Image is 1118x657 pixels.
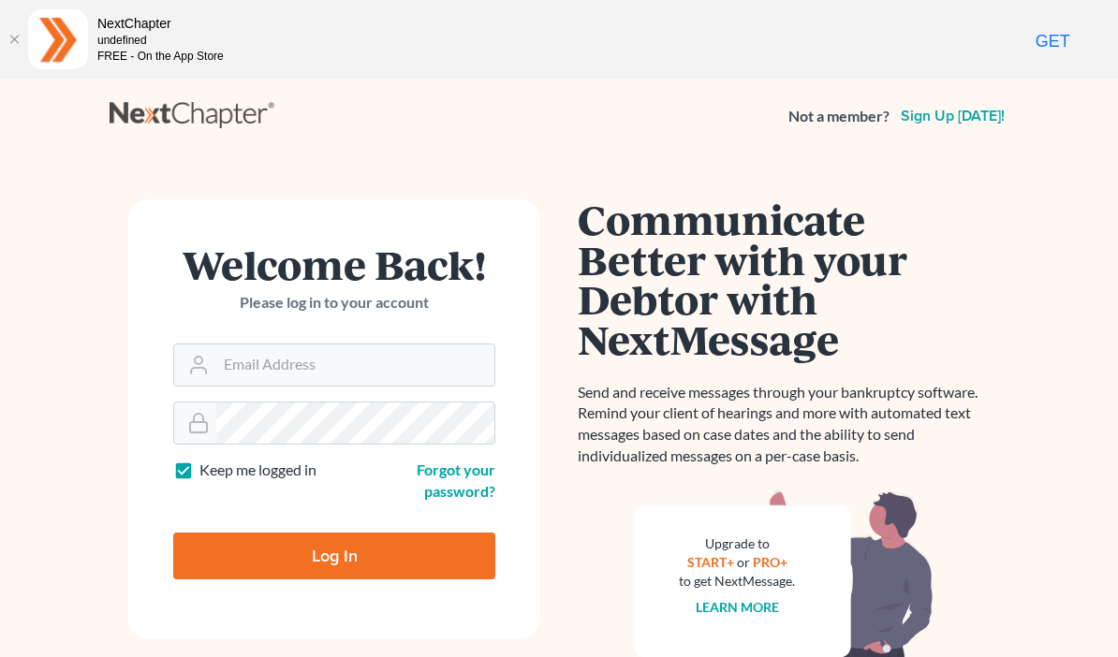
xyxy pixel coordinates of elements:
span: GET [1036,32,1070,51]
h1: Communicate Better with your Debtor with NextMessage [578,199,990,359]
div: Upgrade to [679,534,795,553]
a: GET [997,30,1109,54]
input: Log In [173,533,495,579]
div: to get NextMessage. [679,572,795,591]
p: Please log in to your account [173,292,495,314]
div: undefined [97,33,224,49]
a: PRO+ [753,554,787,570]
label: Keep me logged in [199,460,316,481]
a: Forgot your password? [417,460,495,500]
span: or [737,554,750,570]
div: NextChapter [97,14,224,33]
input: Email Address [216,344,494,386]
div: FREE - On the App Store [97,49,224,65]
a: Learn more [696,599,779,615]
strong: Not a member? [788,106,890,127]
a: START+ [687,554,734,570]
h1: Welcome Back! [173,244,495,285]
a: Sign up [DATE]! [897,109,1008,124]
p: Send and receive messages through your bankruptcy software. Remind your client of hearings and mo... [578,382,990,467]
